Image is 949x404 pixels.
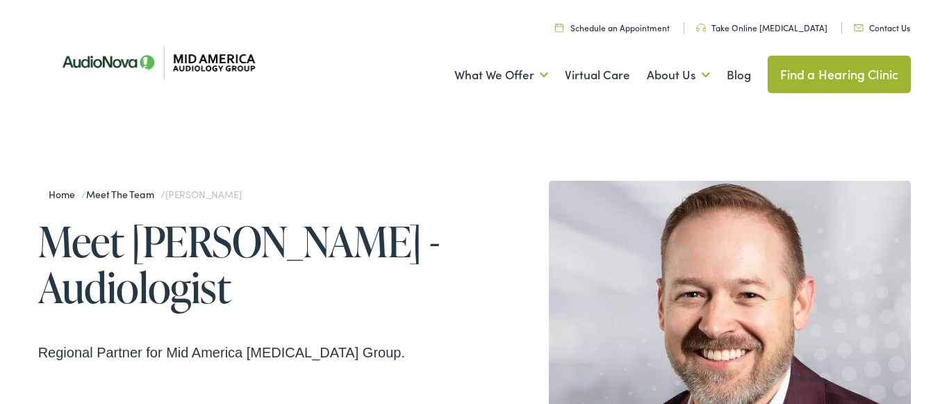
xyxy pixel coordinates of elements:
[555,22,670,33] a: Schedule an Appointment
[86,187,160,201] a: Meet the Team
[165,187,241,201] span: [PERSON_NAME]
[647,49,710,101] a: About Us
[555,23,563,32] img: utility icon
[49,187,241,201] span: / /
[38,218,474,310] h1: Meet [PERSON_NAME] - Audiologist
[565,49,630,101] a: Virtual Care
[696,24,706,32] img: utility icon
[768,56,911,93] a: Find a Hearing Clinic
[49,187,81,201] a: Home
[38,341,474,364] p: Regional Partner for Mid America [MEDICAL_DATA] Group.
[854,24,864,31] img: utility icon
[696,22,827,33] a: Take Online [MEDICAL_DATA]
[854,22,910,33] a: Contact Us
[727,49,751,101] a: Blog
[454,49,548,101] a: What We Offer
